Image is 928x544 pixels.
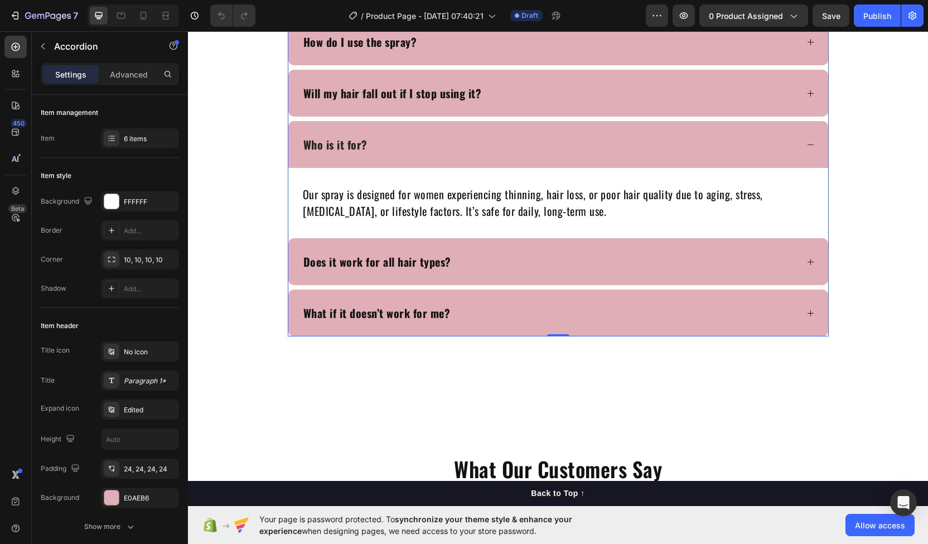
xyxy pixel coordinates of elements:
[4,4,83,27] button: 7
[259,513,616,537] span: Your page is password protected. To when designing pages, we need access to your store password.
[699,4,808,27] button: 0 product assigned
[863,10,891,22] div: Publish
[366,10,484,22] span: Product Page - [DATE] 07:40:21
[124,197,176,207] div: FFFFFF
[343,456,397,468] div: Back to Top ↑
[41,194,95,209] div: Background
[124,493,176,503] div: E0AEB6
[41,517,179,537] button: Show more
[41,461,82,476] div: Padding
[41,493,79,503] div: Background
[110,69,148,80] p: Advanced
[124,255,176,265] div: 10, 10, 10, 10
[854,4,901,27] button: Publish
[822,11,840,21] span: Save
[709,10,783,22] span: 0 product assigned
[41,254,63,264] div: Corner
[11,119,27,128] div: 450
[41,432,77,447] div: Height
[813,4,849,27] button: Save
[41,345,70,355] div: Title icon
[124,405,176,415] div: Edited
[188,31,928,506] iframe: Design area
[124,284,176,294] div: Add...
[890,489,917,516] div: Open Intercom Messenger
[259,514,572,536] span: synchronize your theme style & enhance your experience
[521,11,538,21] span: Draft
[41,375,55,386] div: Title
[124,376,176,386] div: Paragraph 1*
[855,519,905,531] span: Allow access
[124,134,176,144] div: 6 items
[55,69,86,80] p: Settings
[124,464,176,474] div: 24, 24, 24, 24
[8,204,27,213] div: Beta
[845,514,915,536] button: Allow access
[41,403,79,413] div: Expand icon
[41,108,98,118] div: Item management
[41,283,66,293] div: Shadow
[124,347,176,357] div: No icon
[124,226,176,236] div: Add...
[41,225,62,235] div: Border
[41,133,55,143] div: Item
[41,321,79,331] div: Item header
[73,9,78,22] p: 7
[41,171,71,181] div: Item style
[361,10,364,22] span: /
[210,4,255,27] div: Undo/Redo
[54,40,149,53] p: Accordion
[84,521,136,532] div: Show more
[101,429,178,449] input: Auto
